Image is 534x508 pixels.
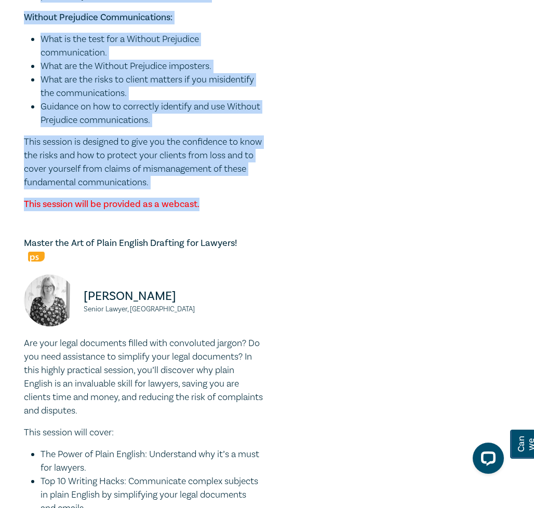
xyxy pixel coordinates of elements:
[24,337,263,418] p: Are your legal documents filled with convoluted jargon? Do you need assistance to simplify your l...
[24,198,199,210] strong: This session will be provided as a webcast.
[28,252,45,262] img: Professional Skills
[464,438,508,482] iframe: LiveChat chat widget
[41,73,263,100] li: What are the risks to client matters if you misidentify the communications.
[41,448,263,475] li: The Power of Plain English: Understand why it’s a must for lawyers.
[24,135,263,189] p: This session is designed to give you the confidence to know the risks and how to protect your cli...
[41,100,263,127] li: Guidance on how to correctly identify and use Without Prejudice communications.
[24,426,263,440] p: This session will cover:
[84,288,263,305] p: [PERSON_NAME]
[41,33,263,60] li: What is the test for a Without Prejudice communication.
[41,60,263,73] li: What are the Without Prejudice imposters.
[24,274,76,326] img: Lauren Kelindeman
[84,306,263,313] small: Senior Lawyer, [GEOGRAPHIC_DATA]
[24,237,263,262] h5: Master the Art of Plain English Drafting for Lawyers!
[24,11,172,23] strong: Without Prejudice Communications:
